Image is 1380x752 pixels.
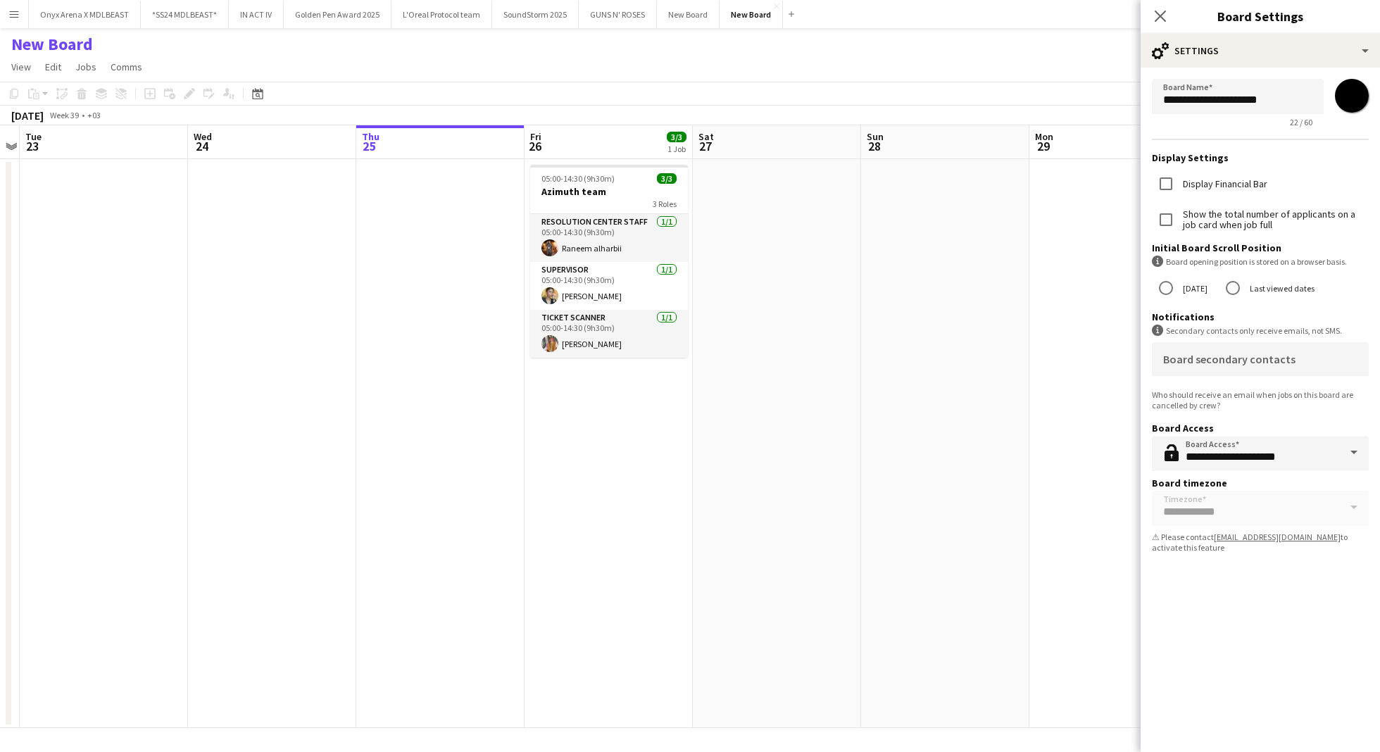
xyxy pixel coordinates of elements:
span: 3/3 [657,173,677,184]
div: +03 [87,110,101,120]
button: Golden Pen Award 2025 [284,1,391,28]
button: GUNS N' ROSES [579,1,657,28]
span: Mon [1035,130,1053,143]
span: 24 [192,138,212,154]
span: View [11,61,31,73]
app-job-card: 05:00-14:30 (9h30m)3/3Azimuth team3 RolesResolution Center Staff1/105:00-14:30 (9h30m)Raneem alha... [530,165,688,358]
span: Week 39 [46,110,82,120]
button: *SS24 MDLBEAST* [141,1,229,28]
span: 26 [528,138,541,154]
app-card-role: Supervisor1/105:00-14:30 (9h30m)[PERSON_NAME] [530,262,688,310]
span: Jobs [75,61,96,73]
h3: Board timezone [1152,477,1369,489]
div: Settings [1141,34,1380,68]
label: [DATE] [1180,277,1207,299]
div: Secondary contacts only receive emails, not SMS. [1152,325,1369,337]
h3: Display Settings [1152,151,1369,164]
label: Show the total number of applicants on a job card when job full [1180,209,1369,230]
span: Sun [867,130,884,143]
label: Last viewed dates [1247,277,1315,299]
span: 23 [23,138,42,154]
span: Thu [362,130,379,143]
span: 22 / 60 [1279,117,1324,127]
mat-label: Board secondary contacts [1163,352,1296,366]
button: IN ACT IV [229,1,284,28]
div: Who should receive an email when jobs on this board are cancelled by crew? [1152,389,1369,411]
h3: Notifications [1152,311,1369,323]
span: 28 [865,138,884,154]
span: 3/3 [667,132,686,142]
span: Tue [25,130,42,143]
h3: Initial Board Scroll Position [1152,242,1369,254]
div: [DATE] [11,108,44,123]
span: Comms [111,61,142,73]
div: 1 Job [667,144,686,154]
button: L'Oreal Protocol team [391,1,492,28]
span: Sat [698,130,714,143]
button: Onyx Arena X MDLBEAST [29,1,141,28]
a: Jobs [70,58,102,76]
span: 29 [1033,138,1053,154]
span: Fri [530,130,541,143]
button: New Board [657,1,720,28]
button: New Board [720,1,783,28]
span: Wed [194,130,212,143]
div: Board opening position is stored on a browser basis. [1152,256,1369,268]
a: Edit [39,58,67,76]
a: View [6,58,37,76]
span: 3 Roles [653,199,677,209]
a: Comms [105,58,148,76]
div: ⚠ Please contact to activate this feature [1152,532,1369,553]
h1: New Board [11,34,93,55]
h3: Board Settings [1141,7,1380,25]
app-card-role: Resolution Center Staff1/105:00-14:30 (9h30m)Raneem alharbii [530,214,688,262]
label: Display Financial Bar [1180,179,1267,189]
app-card-role: Ticket Scanner1/105:00-14:30 (9h30m)[PERSON_NAME] [530,310,688,358]
span: 25 [360,138,379,154]
span: 05:00-14:30 (9h30m) [541,173,615,184]
span: Edit [45,61,61,73]
span: 27 [696,138,714,154]
h3: Board Access [1152,422,1369,434]
h3: Azimuth team [530,185,688,198]
a: [EMAIL_ADDRESS][DOMAIN_NAME] [1214,532,1341,542]
button: SoundStorm 2025 [492,1,579,28]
